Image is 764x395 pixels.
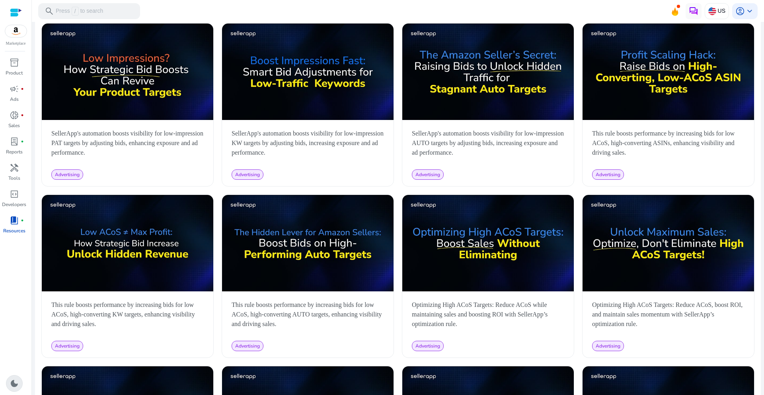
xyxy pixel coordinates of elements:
[596,343,620,349] span: Advertising
[402,195,574,291] img: sddefault.jpg
[42,24,213,120] img: sddefault.jpg
[8,122,20,129] p: Sales
[402,24,574,120] img: sddefault.jpg
[10,84,19,94] span: campaign
[21,219,24,222] span: fiber_manual_record
[415,343,440,349] span: Advertising
[718,4,725,18] p: US
[8,175,20,182] p: Tools
[735,6,745,16] span: account_circle
[21,140,24,143] span: fiber_manual_record
[45,6,54,16] span: search
[6,148,23,155] p: Reports
[51,300,204,329] p: This rule boosts performance by increasing bids for low ACoS, high-converting KW targets, enhanci...
[708,7,716,15] img: us.svg
[10,163,19,173] span: handyman
[745,6,754,16] span: keyboard_arrow_down
[10,189,19,199] span: code_blocks
[235,343,260,349] span: Advertising
[56,7,103,16] p: Press to search
[232,300,384,329] p: This rule boosts performance by increasing bids for low ACoS, high-converting AUTO targets, enhan...
[2,201,26,208] p: Developers
[583,195,754,291] img: sddefault.jpg
[21,87,24,90] span: fiber_manual_record
[3,227,25,234] p: Resources
[592,129,745,157] p: This rule boosts performance by increasing bids for low ACoS, high-converting ASINs, enhancing vi...
[21,114,24,117] span: fiber_manual_record
[55,171,80,178] span: Advertising
[10,137,19,146] span: lab_profile
[5,25,27,37] img: amazon.svg
[6,40,26,46] p: Marketplace
[222,195,394,291] img: sddefault.jpg
[596,171,620,178] span: Advertising
[10,379,19,388] span: dark_mode
[415,171,440,178] span: Advertising
[51,129,204,157] p: SellerApp's automation boosts visibility for low-impression PAT targets by adjusting bids, enhanc...
[592,300,745,329] p: Optimizing High ACoS Targets: Reduce ACoS, boost ROI, and maintain sales momentum with SellerApp’...
[72,7,79,16] span: /
[42,195,213,291] img: sddefault.jpg
[10,216,19,225] span: book_4
[412,129,564,157] p: SellerApp's automation boosts visibility for low-impression AUTO targets by adjusting bids, incre...
[10,96,19,103] p: Ads
[55,343,80,349] span: Advertising
[6,69,23,77] p: Product
[10,58,19,67] span: inventory_2
[232,129,384,157] p: SellerApp's automation boosts visibility for low-impression KW targets by adjusting bids, increas...
[235,171,260,178] span: Advertising
[583,24,754,120] img: sddefault.jpg
[412,300,564,329] p: Optimizing High ACoS Targets: Reduce ACoS while maintaining sales and boosting ROI with SellerApp...
[10,110,19,120] span: donut_small
[222,24,394,120] img: sddefault.jpg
